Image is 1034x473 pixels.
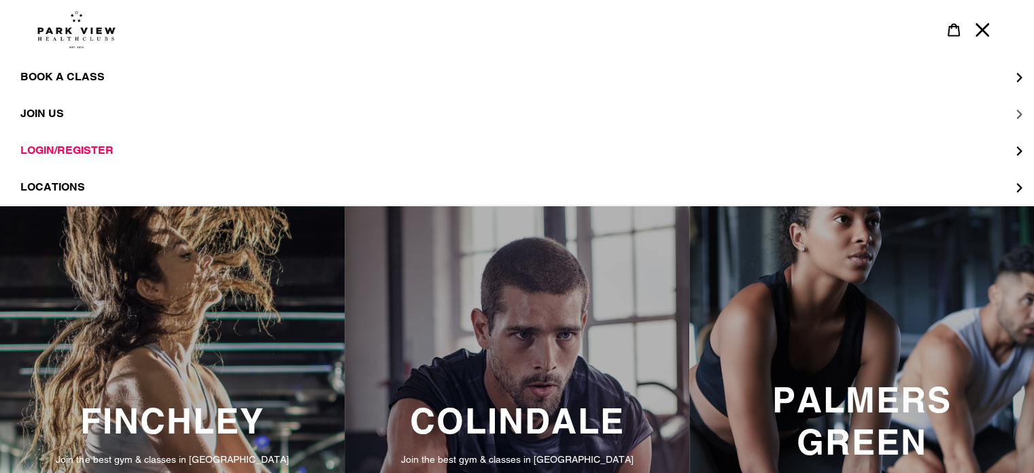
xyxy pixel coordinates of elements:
[20,144,114,157] span: LOGIN/REGISTER
[20,70,105,84] span: BOOK A CLASS
[20,180,85,194] span: LOCATIONS
[358,400,676,442] h3: COLINDALE
[968,15,997,44] button: Menu
[703,379,1020,463] h3: PALMERS GREEN
[358,452,676,467] p: Join the best gym & classes in [GEOGRAPHIC_DATA]
[14,400,331,442] h3: FINCHLEY
[14,452,331,467] p: Join the best gym & classes in [GEOGRAPHIC_DATA]
[20,107,64,120] span: JOIN US
[37,10,116,48] img: Park view health clubs is a gym near you.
